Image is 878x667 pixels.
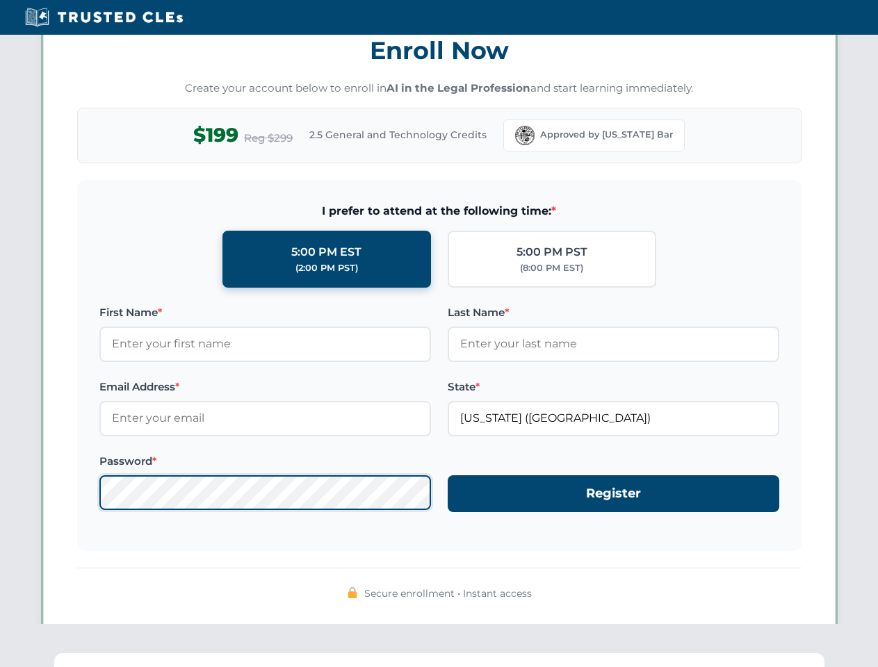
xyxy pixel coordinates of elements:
[515,126,535,145] img: Florida Bar
[520,261,583,275] div: (8:00 PM EST)
[99,304,431,321] label: First Name
[309,127,487,142] span: 2.5 General and Technology Credits
[448,327,779,361] input: Enter your last name
[448,475,779,512] button: Register
[21,7,187,28] img: Trusted CLEs
[99,453,431,470] label: Password
[99,202,779,220] span: I prefer to attend at the following time:
[517,243,587,261] div: 5:00 PM PST
[99,379,431,395] label: Email Address
[448,379,779,395] label: State
[448,304,779,321] label: Last Name
[77,81,802,97] p: Create your account below to enroll in and start learning immediately.
[77,28,802,72] h3: Enroll Now
[291,243,361,261] div: 5:00 PM EST
[448,401,779,436] input: Florida (FL)
[244,130,293,147] span: Reg $299
[99,327,431,361] input: Enter your first name
[347,587,358,598] img: 🔒
[99,401,431,436] input: Enter your email
[193,120,238,151] span: $199
[387,81,530,94] strong: AI in the Legal Profession
[540,128,673,142] span: Approved by [US_STATE] Bar
[295,261,358,275] div: (2:00 PM PST)
[364,586,532,601] span: Secure enrollment • Instant access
